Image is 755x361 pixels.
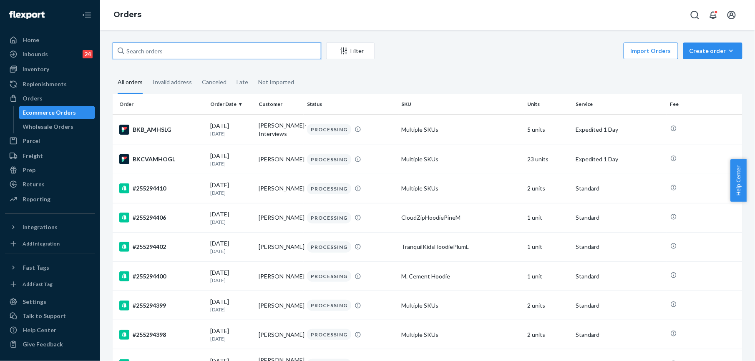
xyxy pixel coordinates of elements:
[113,94,207,114] th: Order
[398,291,524,320] td: Multiple SKUs
[211,218,252,226] p: [DATE]
[23,94,43,103] div: Orders
[211,122,252,137] div: [DATE]
[119,213,204,223] div: #255294406
[23,263,49,272] div: Fast Tags
[119,242,204,252] div: #255294402
[255,203,304,232] td: [PERSON_NAME]
[576,155,664,163] p: Expedited 1 Day
[9,11,45,19] img: Flexport logo
[5,295,95,308] a: Settings
[723,7,740,23] button: Open account menu
[23,223,58,231] div: Integrations
[5,338,95,351] button: Give Feedback
[307,271,351,282] div: PROCESSING
[402,243,521,251] div: TranquilKidsHoodiePlumL
[5,149,95,163] a: Freight
[119,183,204,193] div: #255294410
[119,154,204,164] div: BKCVAMHOGL
[258,71,294,93] div: Not Imported
[5,178,95,191] a: Returns
[5,134,95,148] a: Parcel
[255,320,304,349] td: [PERSON_NAME]
[5,237,95,251] a: Add Integration
[683,43,742,59] button: Create order
[23,240,60,247] div: Add Integration
[730,159,747,202] button: Help Center
[255,262,304,291] td: [PERSON_NAME]
[23,166,35,174] div: Prep
[576,301,664,310] p: Standard
[23,195,50,203] div: Reporting
[23,298,46,306] div: Settings
[211,248,252,255] p: [DATE]
[255,232,304,261] td: [PERSON_NAME]
[23,123,74,131] div: Wholesale Orders
[23,36,39,44] div: Home
[211,298,252,313] div: [DATE]
[576,331,664,339] p: Standard
[524,203,573,232] td: 1 unit
[23,312,66,320] div: Talk to Support
[211,130,252,137] p: [DATE]
[5,33,95,47] a: Home
[211,152,252,167] div: [DATE]
[119,271,204,281] div: #255294400
[307,212,351,223] div: PROCESSING
[255,145,304,174] td: [PERSON_NAME]
[23,80,67,88] div: Replenishments
[307,241,351,253] div: PROCESSING
[78,7,95,23] button: Close Navigation
[398,320,524,349] td: Multiple SKUs
[23,65,49,73] div: Inventory
[5,261,95,274] button: Fast Tags
[211,160,252,167] p: [DATE]
[211,189,252,196] p: [DATE]
[667,94,742,114] th: Fee
[211,268,252,284] div: [DATE]
[23,137,40,145] div: Parcel
[524,291,573,320] td: 2 units
[705,7,722,23] button: Open notifications
[211,181,252,196] div: [DATE]
[687,7,703,23] button: Open Search Box
[576,272,664,281] p: Standard
[402,272,521,281] div: M. Cement Hoodie
[307,329,351,340] div: PROCESSING
[107,3,148,27] ol: breadcrumbs
[119,125,204,135] div: BKB_AMHSLG
[524,174,573,203] td: 2 units
[307,183,351,194] div: PROCESSING
[398,145,524,174] td: Multiple SKUs
[119,330,204,340] div: #255294398
[23,108,76,117] div: Ecommerce Orders
[398,94,524,114] th: SKU
[307,154,351,165] div: PROCESSING
[113,43,321,59] input: Search orders
[211,277,252,284] p: [DATE]
[202,71,226,93] div: Canceled
[259,100,300,108] div: Customer
[211,210,252,226] div: [DATE]
[5,92,95,105] a: Orders
[5,193,95,206] a: Reporting
[690,47,736,55] div: Create order
[398,174,524,203] td: Multiple SKUs
[153,71,192,93] div: Invalid address
[524,232,573,261] td: 1 unit
[113,10,141,19] a: Orders
[576,243,664,251] p: Standard
[5,221,95,234] button: Integrations
[23,340,63,348] div: Give Feedback
[398,114,524,145] td: Multiple SKUs
[237,71,248,93] div: Late
[211,306,252,313] p: [DATE]
[576,184,664,193] p: Standard
[23,152,43,160] div: Freight
[5,278,95,291] a: Add Fast Tag
[576,125,664,134] p: Expedited 1 Day
[624,43,678,59] button: Import Orders
[524,145,573,174] td: 23 units
[23,50,48,58] div: Inbounds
